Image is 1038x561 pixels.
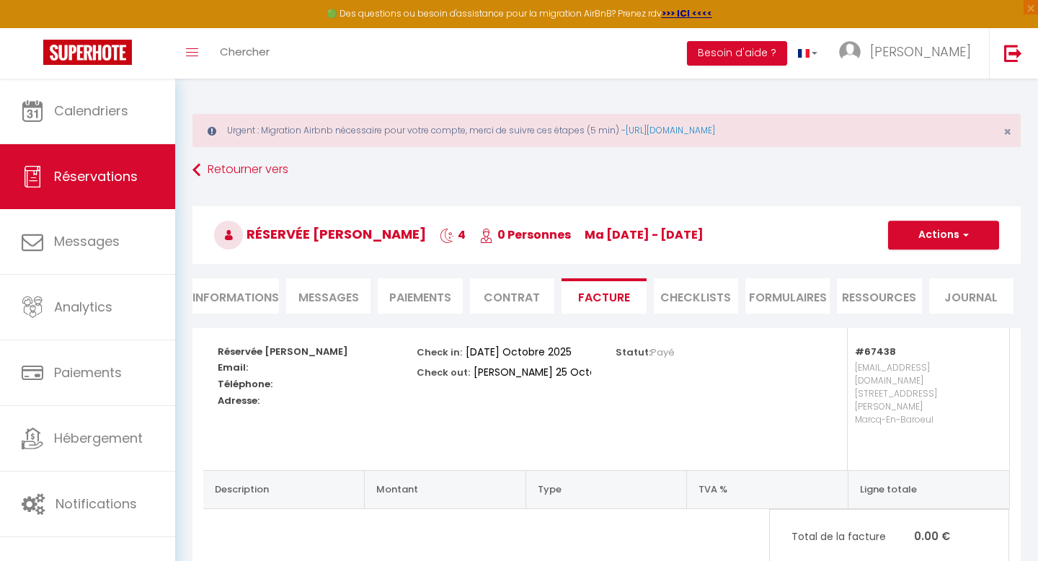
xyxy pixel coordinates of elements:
li: Contrat [470,278,554,314]
button: Besoin d'aide ? [687,41,787,66]
span: Hébergement [54,429,143,447]
strong: #67438 [855,345,896,358]
li: Informations [192,278,279,314]
a: >>> ICI <<<< [662,7,712,19]
strong: Réservée [PERSON_NAME] [218,345,348,358]
a: [URL][DOMAIN_NAME] [626,124,715,136]
span: Payé [651,345,675,359]
a: Chercher [209,28,280,79]
span: Paiements [54,363,122,381]
li: Journal [929,278,1013,314]
span: 0 Personnes [479,226,571,243]
li: Ressources [837,278,921,314]
span: Chercher [220,44,270,59]
span: Réservations [54,167,138,185]
th: TVA % [687,470,848,508]
img: ... [839,41,861,63]
span: × [1003,123,1011,141]
p: Check in: [417,343,462,359]
strong: Email: [218,361,248,374]
img: Super Booking [43,40,132,65]
strong: Adresse: [218,394,259,407]
th: Type [525,470,687,508]
img: logout [1004,44,1022,62]
div: Urgent : Migration Airbnb nécessaire pour votre compte, merci de suivre ces étapes (5 min) - [192,114,1021,147]
a: Retourner vers [192,157,1021,183]
li: FORMULAIRES [745,278,830,314]
p: 0.00 € [770,521,1008,552]
th: Montant [365,470,526,508]
span: ma [DATE] - [DATE] [585,226,704,243]
button: Close [1003,125,1011,138]
p: Statut: [616,343,675,359]
span: Analytics [54,298,112,316]
span: Messages [54,232,120,250]
li: Facture [562,278,646,314]
button: Actions [888,221,999,249]
th: Description [203,470,365,508]
a: ... [PERSON_NAME] [828,28,989,79]
span: Total de la facture [791,529,914,544]
p: Check out: [417,363,470,379]
span: Notifications [56,495,137,513]
li: Paiements [378,278,462,314]
p: [EMAIL_ADDRESS][DOMAIN_NAME] [STREET_ADDRESS][PERSON_NAME] Marcq-En-Baroeul [855,358,995,456]
strong: Téléphone: [218,377,272,391]
span: Messages [298,289,359,306]
span: 4 [440,226,466,243]
th: Ligne totale [848,470,1009,508]
span: Calendriers [54,102,128,120]
span: [PERSON_NAME] [870,43,971,61]
span: Réservée [PERSON_NAME] [214,225,426,243]
li: CHECKLISTS [654,278,738,314]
